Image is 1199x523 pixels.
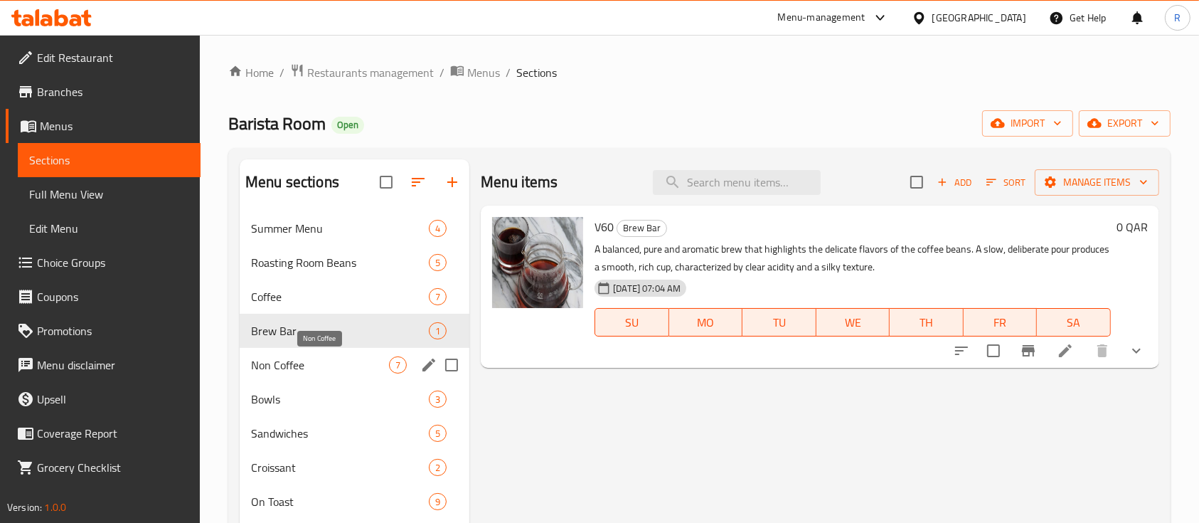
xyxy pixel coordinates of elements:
button: edit [418,354,439,376]
span: Coupons [37,288,189,305]
div: Open [331,117,364,134]
img: V60 [492,217,583,308]
span: 3 [430,393,446,406]
span: import [993,115,1062,132]
span: Open [331,119,364,131]
button: WE [816,308,890,337]
div: Brew Bar1 [240,314,469,348]
h2: Menu items [481,171,558,193]
input: search [653,170,821,195]
div: Summer Menu4 [240,211,469,245]
span: 7 [430,290,446,304]
button: Branch-specific-item [1011,334,1045,368]
a: Edit Menu [18,211,201,245]
a: Coupons [6,280,201,314]
span: 2 [430,461,446,475]
span: export [1090,115,1159,132]
span: Upsell [37,391,189,408]
a: Choice Groups [6,245,201,280]
span: Promotions [37,322,189,339]
span: 5 [430,427,446,440]
button: TU [742,308,816,337]
div: Brew Bar [617,220,667,237]
button: Sort [983,171,1029,194]
span: Add [935,174,974,191]
button: show more [1119,334,1153,368]
span: FR [969,312,1032,333]
a: Coverage Report [6,416,201,450]
h2: Menu sections [245,171,339,193]
a: Edit Restaurant [6,41,201,75]
span: Bowls [251,391,429,408]
span: V60 [595,216,614,238]
a: Full Menu View [18,177,201,211]
div: Non Coffee7edit [240,348,469,382]
span: Select section [902,167,932,197]
span: Add item [932,171,977,194]
div: Sandwiches5 [240,416,469,450]
span: TH [895,312,958,333]
div: Bowls3 [240,382,469,416]
span: On Toast [251,493,429,510]
div: Coffee7 [240,280,469,314]
span: Sections [516,64,557,81]
span: Menu disclaimer [37,356,189,374]
a: Sections [18,143,201,177]
div: Menu-management [778,9,865,26]
span: Sort sections [401,165,435,199]
a: Menu disclaimer [6,348,201,382]
button: delete [1085,334,1119,368]
span: Grocery Checklist [37,459,189,476]
a: Restaurants management [290,63,434,82]
button: sort-choices [944,334,979,368]
a: Grocery Checklist [6,450,201,485]
span: R [1174,10,1181,26]
span: Brew Bar [251,322,429,339]
span: Brew Bar [617,220,666,236]
span: Select to update [979,336,1008,366]
a: Upsell [6,382,201,416]
p: A balanced, pure and aromatic brew that highlights the delicate flavors of the coffee beans. A sl... [595,241,1111,276]
span: Menus [40,117,189,134]
a: Home [228,64,274,81]
span: Choice Groups [37,254,189,271]
span: MO [675,312,737,333]
span: Edit Restaurant [37,49,189,66]
a: Menus [450,63,500,82]
div: Croissant2 [240,450,469,485]
button: SA [1037,308,1111,337]
span: Sort [986,174,1025,191]
div: items [429,425,447,442]
span: Menus [467,64,500,81]
a: Menus [6,109,201,143]
svg: Show Choices [1128,342,1145,359]
h6: 0 QAR [1117,217,1148,237]
span: Summer Menu [251,220,429,237]
li: / [506,64,511,81]
span: Croissant [251,459,429,476]
span: TU [748,312,811,333]
a: Promotions [6,314,201,348]
span: Version: [7,498,42,517]
span: Sections [29,152,189,169]
span: Non Coffee [251,356,389,374]
li: / [279,64,284,81]
button: SU [595,308,668,337]
button: export [1079,110,1171,137]
button: FR [964,308,1038,337]
span: Coffee [251,288,429,305]
a: Branches [6,75,201,109]
button: MO [669,308,743,337]
span: Roasting Room Beans [251,254,429,271]
span: 4 [430,222,446,236]
li: / [439,64,444,81]
span: WE [822,312,885,333]
span: 1 [430,324,446,338]
span: SA [1043,312,1105,333]
span: SU [601,312,663,333]
a: Edit menu item [1057,342,1074,359]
